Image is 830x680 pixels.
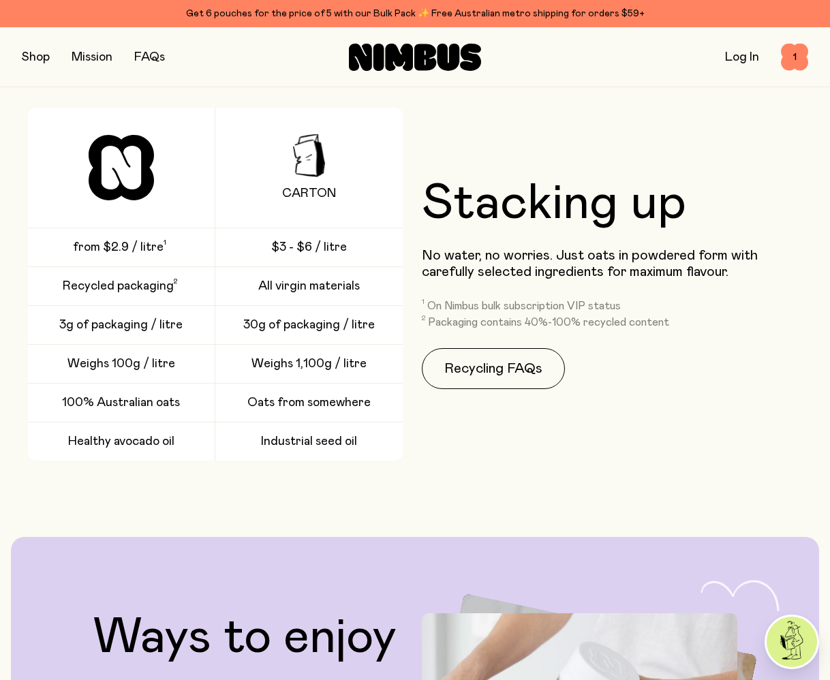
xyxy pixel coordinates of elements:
[271,239,347,256] span: $3 - $6 / litre
[93,613,409,662] h2: Ways to enjoy
[422,247,808,280] p: No water, no worries. Just oats in powdered form with carefully selected ingredients for maximum ...
[68,433,174,450] span: Healthy avocado oil
[725,51,759,63] a: Log In
[251,356,367,372] span: Weighs 1,100g / litre
[73,239,164,256] span: from $2.9 / litre
[72,51,112,63] a: Mission
[261,433,357,450] span: Industrial seed oil
[258,278,360,294] span: All virgin materials
[282,185,336,202] span: Carton
[781,44,808,71] button: 1
[422,348,565,389] a: Recycling FAQs
[62,395,180,411] span: 100% Australian oats
[134,51,165,63] a: FAQs
[767,617,817,667] img: agent
[243,317,375,333] span: 30g of packaging / litre
[63,278,174,294] span: Recycled packaging
[428,315,669,329] p: Packaging contains 40%-100% recycled content
[22,5,808,22] div: Get 6 pouches for the price of 5 with our Bulk Pack ✨ Free Australian metro shipping for orders $59+
[427,299,621,313] p: On Nimbus bulk subscription VIP status
[67,356,175,372] span: Weighs 100g / litre
[59,317,183,333] span: 3g of packaging / litre
[247,395,371,411] span: Oats from somewhere
[422,179,686,228] h2: Stacking up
